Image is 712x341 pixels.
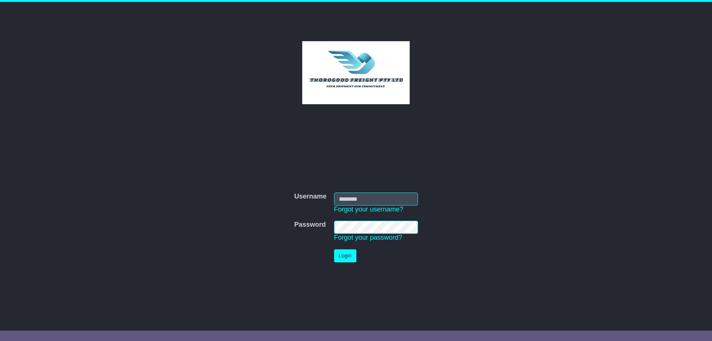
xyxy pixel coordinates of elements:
[334,249,356,262] button: Login
[334,234,402,241] a: Forgot your password?
[302,41,410,104] img: Thorogood Freight Pty Ltd
[294,193,326,201] label: Username
[294,221,326,229] label: Password
[334,206,403,213] a: Forgot your username?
